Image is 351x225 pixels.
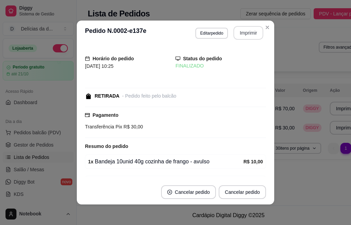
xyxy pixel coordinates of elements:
[233,26,263,40] button: Imprimir
[161,185,216,199] button: close-circleCancelar pedido
[122,92,176,100] div: - Pedido feito pelo balcão
[262,22,273,33] button: Close
[95,92,119,100] div: RETIRADA
[175,62,266,70] div: FINALIZADO
[93,112,118,118] strong: Pagamento
[85,113,90,117] span: credit-card
[243,159,263,164] strong: R$ 10,00
[88,158,243,166] div: Bandeja 10unid 40g cozinha de frango - avulso
[195,28,228,39] button: Editarpedido
[219,185,266,199] button: Cancelar pedido
[85,143,128,149] strong: Resumo do pedido
[122,124,143,129] span: R$ 30,00
[85,124,122,129] span: Transferência Pix
[85,56,90,61] span: calendar
[167,190,172,195] span: close-circle
[85,63,113,69] span: [DATE] 10:25
[183,56,222,61] strong: Status do pedido
[175,56,180,61] span: desktop
[88,159,94,164] strong: 1 x
[93,56,134,61] strong: Horário do pedido
[85,26,146,40] h3: Pedido N. 0002-e137e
